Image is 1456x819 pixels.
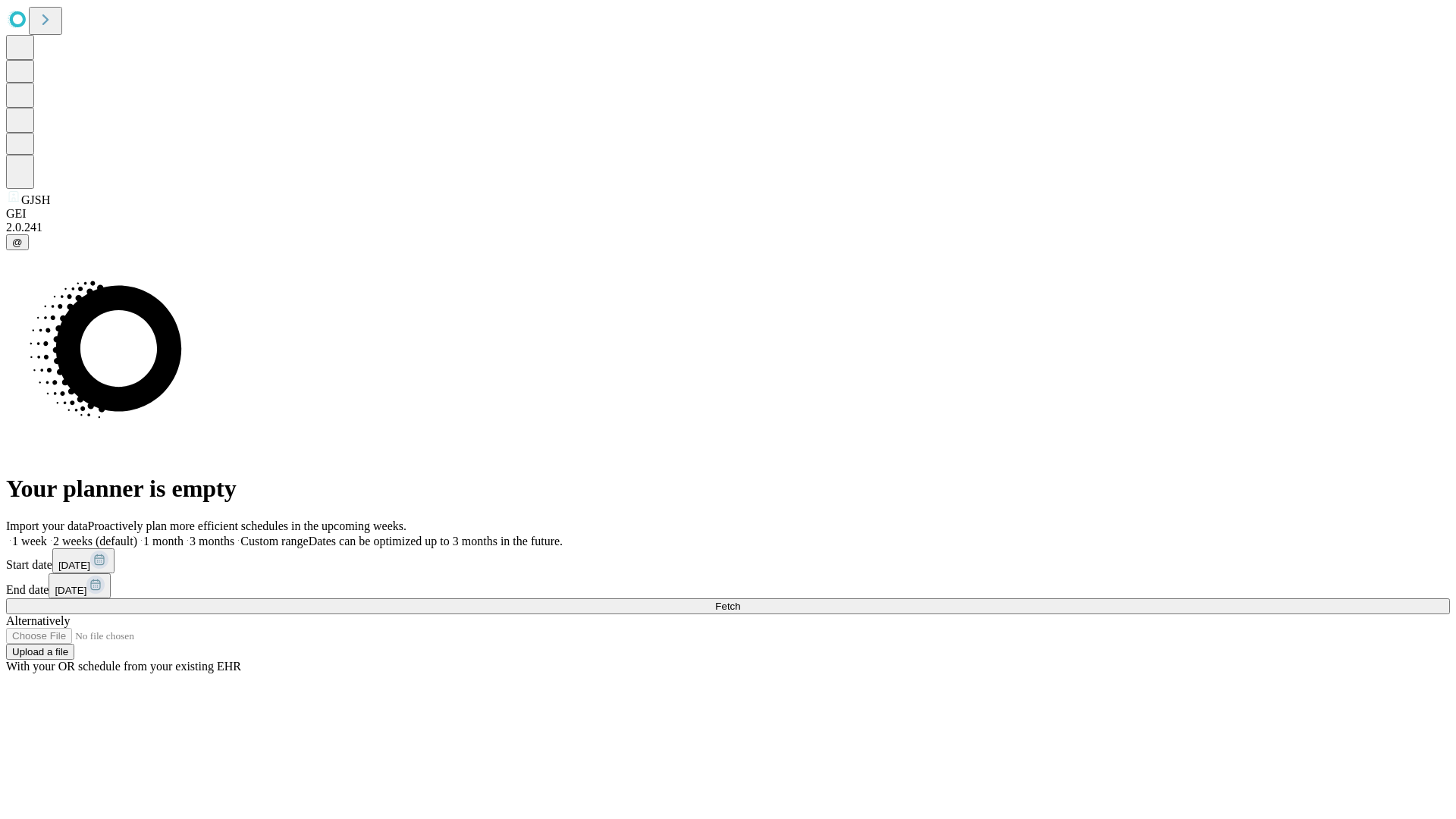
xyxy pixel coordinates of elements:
span: [DATE] [55,585,86,596]
span: @ [12,237,23,248]
span: Import your data [6,519,88,532]
span: Alternatively [6,614,70,627]
span: 1 week [12,535,47,548]
span: 3 months [190,535,234,548]
h1: Your planner is empty [6,475,1450,503]
span: 1 month [143,535,184,548]
span: Dates can be optimized up to 3 months in the future. [309,535,563,548]
span: With your OR schedule from your existing EHR [6,660,241,673]
span: 2 weeks (default) [53,535,137,548]
div: 2.0.241 [6,221,1450,234]
button: Fetch [6,598,1450,614]
span: GJSH [21,193,50,206]
span: Proactively plan more efficient schedules in the upcoming weeks. [88,519,406,532]
button: @ [6,234,29,250]
div: GEI [6,207,1450,221]
div: Start date [6,548,1450,573]
button: [DATE] [49,573,111,598]
span: [DATE] [58,560,90,571]
span: Custom range [240,535,308,548]
div: End date [6,573,1450,598]
button: Upload a file [6,644,74,660]
span: Fetch [715,601,740,612]
button: [DATE] [52,548,115,573]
